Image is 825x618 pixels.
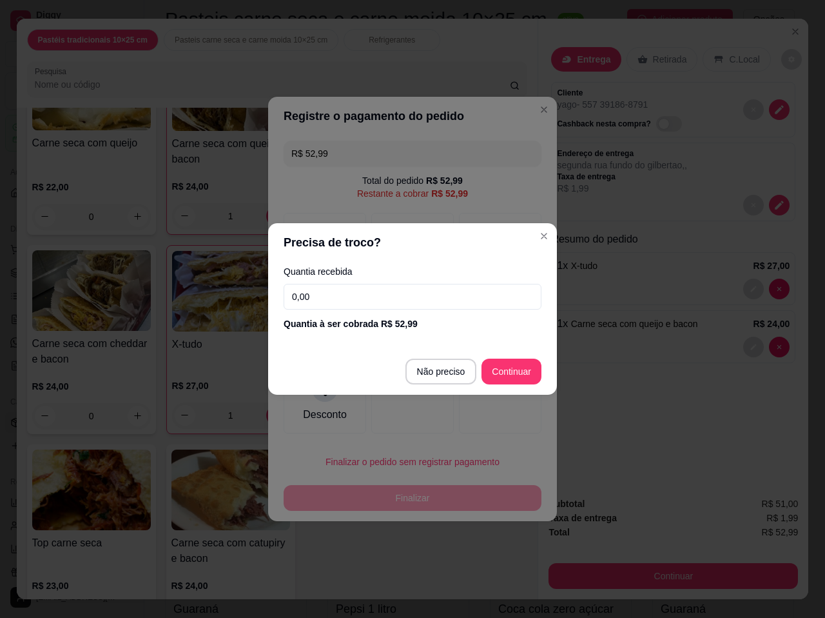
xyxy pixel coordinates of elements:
div: Quantia à ser cobrada R$ 52,99 [284,317,541,330]
label: Quantia recebida [284,267,541,276]
button: Não preciso [405,359,477,384]
button: Continuar [481,359,541,384]
header: Precisa de troco? [268,223,557,262]
button: Close [534,226,554,246]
